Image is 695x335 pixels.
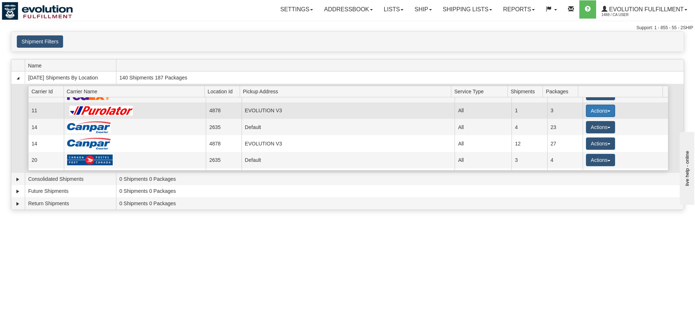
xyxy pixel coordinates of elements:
td: 20 [28,168,63,185]
td: 0 Shipments 0 Packages [116,185,684,198]
td: 72 [547,168,583,185]
td: 4878 [206,135,241,152]
td: All [455,119,511,135]
td: 0 Shipments 0 Packages [116,197,684,210]
span: Service Type [454,86,507,97]
div: Support: 1 - 855 - 55 - 2SHIP [2,25,693,31]
td: EVOLUTION V3 [242,102,455,119]
td: [DATE] Shipments By Location [25,71,116,84]
td: Default [242,119,455,135]
a: Collapse [14,74,22,82]
td: EVOLUTION V3 [242,135,455,152]
td: 140 Shipments 187 Packages [116,71,684,84]
a: Expand [14,176,22,183]
a: Evolution Fulfillment 1488 / CA User [596,0,693,19]
span: Name [28,60,116,71]
td: 72 [511,168,547,185]
img: Canpar [67,138,111,149]
img: logo1488.jpg [2,2,73,20]
button: Actions [586,105,615,117]
a: Addressbook [318,0,378,19]
td: 23 [547,119,583,135]
span: Pickup Address [243,86,451,97]
span: Carrier Id [31,86,63,97]
span: Shipments [511,86,543,97]
button: Actions [586,137,615,150]
a: Reports [498,0,540,19]
td: All [455,102,511,119]
td: 0 Shipments 0 Packages [116,173,684,185]
td: 12 [511,135,547,152]
td: Default [242,152,455,168]
td: All [455,152,511,168]
iframe: chat widget [678,130,694,204]
div: live help - online [5,6,67,12]
a: Lists [378,0,409,19]
td: 2635 [206,119,241,135]
a: Settings [275,0,318,19]
a: Shipping lists [437,0,498,19]
button: Actions [586,121,615,133]
td: Return Shipments [25,197,116,210]
button: Actions [586,154,615,166]
img: Canpar [67,121,111,133]
td: 3 [547,102,583,119]
span: Location Id [208,86,240,97]
td: 14 [28,119,63,135]
span: Packages [546,86,578,97]
td: 2635 [206,152,241,168]
td: 4 [547,152,583,168]
span: Carrier Name [67,86,205,97]
span: Evolution Fulfillment [607,6,684,12]
td: EVOLUTION V3 [242,168,455,185]
td: All [455,168,511,185]
a: Expand [14,188,22,195]
td: 4878 [206,168,241,185]
td: 3 [511,152,547,168]
td: 4878 [206,102,241,119]
td: 4 [511,119,547,135]
td: Future Shipments [25,185,116,198]
td: 20 [28,152,63,168]
td: 14 [28,135,63,152]
td: 11 [28,102,63,119]
td: Consolidated Shipments [25,173,116,185]
span: 1488 / CA User [602,11,656,19]
td: 27 [547,135,583,152]
img: Purolator [67,106,136,116]
img: Canada Post [67,154,113,166]
td: 1 [511,102,547,119]
a: Ship [409,0,437,19]
a: Expand [14,200,22,207]
td: All [455,135,511,152]
button: Shipment Filters [17,35,63,48]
